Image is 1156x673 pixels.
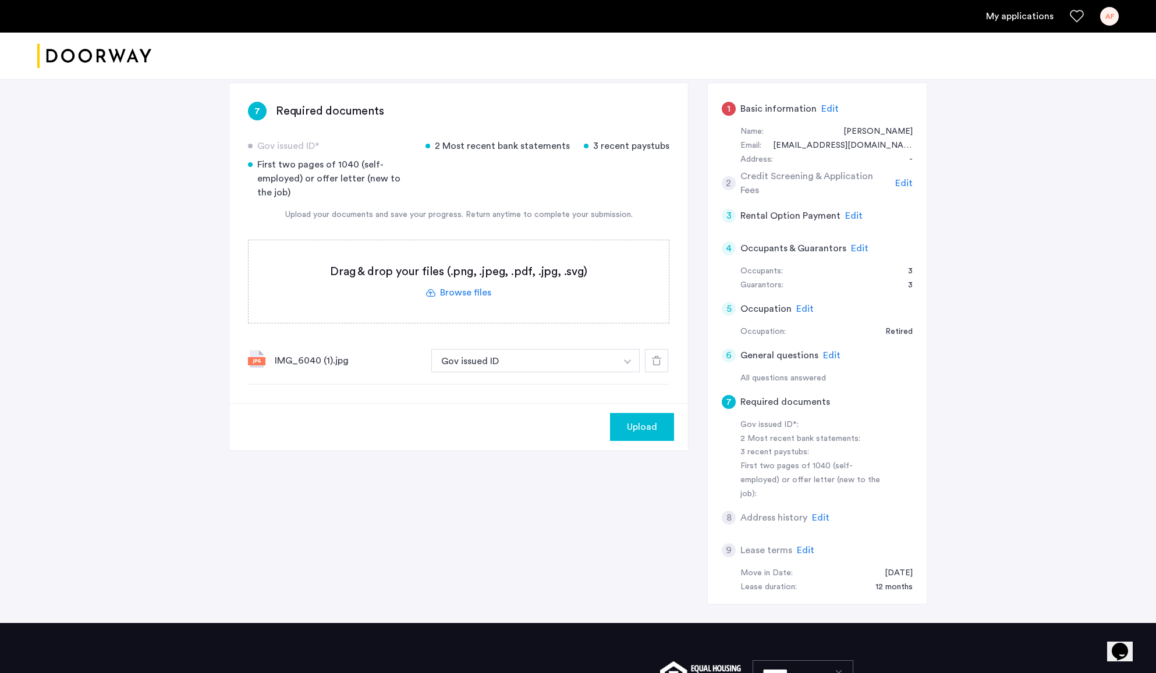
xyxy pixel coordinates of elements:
h5: Basic information [740,102,817,116]
h3: Required documents [276,103,384,119]
div: 2 [722,176,736,190]
h5: Rental Option Payment [740,209,841,223]
button: button [431,349,616,372]
h5: General questions [740,348,818,362]
div: Upload your documents and save your progress. Return anytime to complete your submission. [248,209,669,221]
img: logo [37,34,151,78]
div: 8 [722,511,736,525]
div: 7 [722,395,736,409]
div: 1 [722,102,736,116]
span: Edit [797,546,814,555]
a: My application [986,9,1054,23]
h5: Address history [740,511,807,525]
span: Edit [796,304,814,314]
span: Edit [823,351,841,360]
div: 7 [248,102,267,120]
div: 3 recent paystubs [584,139,669,153]
div: Retired [874,325,913,339]
span: Edit [845,211,863,220]
button: button [610,413,674,441]
div: All questions answered [740,372,913,386]
a: Cazamio logo [37,34,151,78]
div: 6 [722,348,736,362]
div: Lease duration: [740,581,797,594]
div: foxer0461@gmail.com [761,139,913,153]
div: 3 recent paystubs: [740,446,887,460]
div: 3 [896,265,913,279]
div: Address: [740,153,773,167]
div: Email: [740,139,761,153]
div: 4 [722,241,736,255]
div: AF [1100,7,1119,26]
h5: Occupation [740,302,792,316]
div: Occupation: [740,325,786,339]
div: Move in Date: [740,567,793,581]
h5: Lease terms [740,543,792,557]
div: Gov issued ID* [248,139,412,153]
div: 09/15/2025 [873,567,913,581]
div: Alan Fox [832,125,913,139]
div: First two pages of 1040 (self-employed) or offer letter (new to the job): [740,460,887,501]
div: - [898,153,913,167]
span: Upload [627,420,657,434]
div: 5 [722,302,736,316]
h5: Occupants & Guarantors [740,241,846,255]
h5: Required documents [740,395,830,409]
iframe: chat widget [1107,626,1144,661]
span: Edit [812,513,829,522]
div: First two pages of 1040 (self-employed) or offer letter (new to the job) [248,158,412,200]
a: Favorites [1070,9,1084,23]
div: 3 [722,209,736,223]
div: 2 Most recent bank statements: [740,432,887,446]
div: 9 [722,543,736,557]
div: Guarantors: [740,279,783,293]
div: Gov issued ID*: [740,418,887,432]
span: Edit [821,104,839,113]
div: Name: [740,125,764,139]
span: Edit [851,244,868,253]
div: 2 Most recent bank statements [425,139,570,153]
span: Edit [895,179,913,188]
div: 3 [896,279,913,293]
div: IMG_6040 (1).jpg [275,354,422,368]
div: Occupants: [740,265,783,279]
img: file [248,350,265,368]
button: button [616,349,640,372]
img: arrow [624,359,631,364]
div: 12 months [864,581,913,594]
h5: Credit Screening & Application Fees [740,169,891,197]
